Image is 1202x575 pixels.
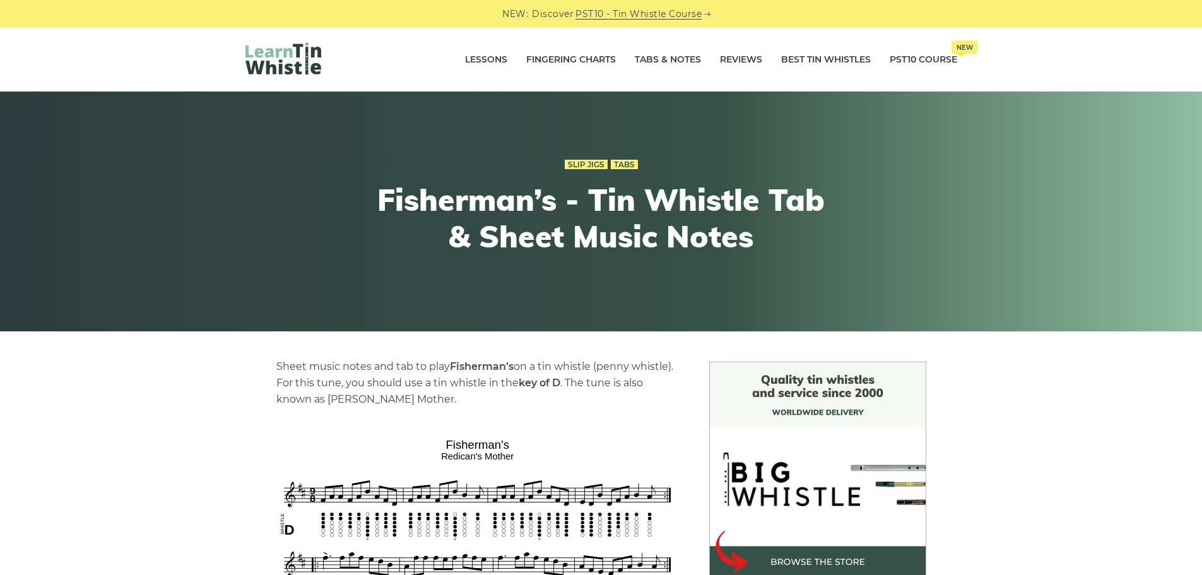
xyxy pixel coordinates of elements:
[465,44,507,76] a: Lessons
[720,44,762,76] a: Reviews
[519,377,560,389] strong: key of D
[245,42,321,74] img: LearnTinWhistle.com
[611,160,638,170] a: Tabs
[565,160,608,170] a: Slip Jigs
[890,44,957,76] a: PST10 CourseNew
[781,44,871,76] a: Best Tin Whistles
[450,360,514,372] strong: Fisherman’s
[952,40,977,54] span: New
[635,44,701,76] a: Tabs & Notes
[526,44,616,76] a: Fingering Charts
[369,182,834,254] h1: Fisherman’s - Tin Whistle Tab & Sheet Music Notes
[276,359,679,408] p: Sheet music notes and tab to play on a tin whistle (penny whistle). For this tune, you should use...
